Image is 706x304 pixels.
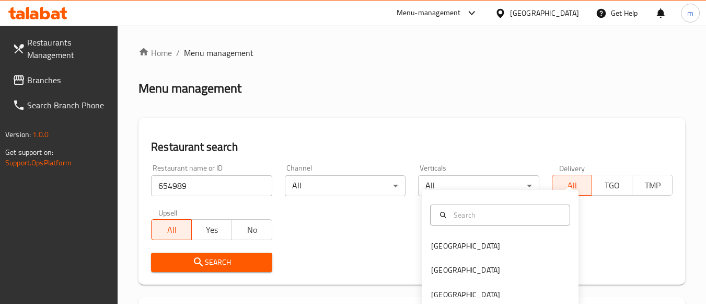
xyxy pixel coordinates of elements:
span: Search Branch Phone [27,99,110,111]
h2: Menu management [138,80,241,97]
h2: Restaurant search [151,139,673,155]
li: / [176,47,180,59]
button: No [232,219,272,240]
div: [GEOGRAPHIC_DATA] [431,264,500,276]
button: Search [151,253,272,272]
span: Menu management [184,47,253,59]
span: TGO [596,178,628,193]
button: Yes [191,219,232,240]
span: TMP [636,178,668,193]
span: Version: [5,128,31,141]
button: All [552,175,593,196]
div: All [418,175,539,196]
label: Delivery [559,164,585,172]
div: [GEOGRAPHIC_DATA] [510,7,579,19]
span: No [236,222,268,238]
a: Support.OpsPlatform [5,156,72,170]
input: Search for restaurant name or ID.. [151,175,272,196]
div: Menu-management [397,7,461,19]
button: All [151,219,192,240]
button: TMP [632,175,673,196]
div: All [285,175,406,196]
span: All [557,178,588,193]
input: Search [449,209,563,221]
a: Restaurants Management [4,30,118,67]
label: Upsell [158,209,178,216]
span: All [156,222,188,238]
button: TGO [592,175,632,196]
span: Branches [27,74,110,86]
span: 1.0.0 [32,128,49,141]
span: Search [159,256,263,269]
a: Home [138,47,172,59]
a: Search Branch Phone [4,93,118,118]
a: Branches [4,67,118,93]
span: m [687,7,693,19]
span: Get support on: [5,145,53,159]
nav: breadcrumb [138,47,685,59]
div: [GEOGRAPHIC_DATA] [431,289,500,300]
span: Yes [196,222,228,238]
span: Restaurants Management [27,36,110,61]
div: [GEOGRAPHIC_DATA] [431,240,500,252]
